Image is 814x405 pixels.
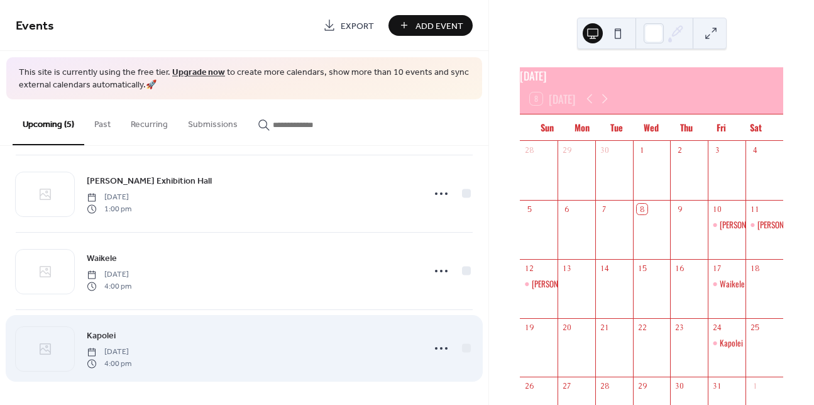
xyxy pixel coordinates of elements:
[19,67,470,91] span: This site is currently using the free tier. to create more calendars, show more than 10 events an...
[87,280,131,292] span: 4:00 pm
[314,15,383,36] a: Export
[87,328,116,343] a: Kapolei
[708,278,745,289] div: Waikele
[87,330,116,343] span: Kapolei
[561,145,572,155] div: 29
[750,322,761,333] div: 25
[388,15,473,36] button: Add Event
[415,19,463,33] span: Add Event
[520,67,783,84] div: [DATE]
[750,381,761,392] div: 1
[637,263,647,274] div: 15
[637,322,647,333] div: 22
[750,263,761,274] div: 18
[561,263,572,274] div: 13
[599,145,610,155] div: 30
[561,204,572,214] div: 6
[712,263,723,274] div: 17
[16,14,54,38] span: Events
[561,381,572,392] div: 27
[674,204,685,214] div: 9
[599,322,610,333] div: 21
[524,381,535,392] div: 26
[520,278,558,289] div: Blaisdell Exhibition Hall
[178,99,248,144] button: Submissions
[712,381,723,392] div: 31
[637,145,647,155] div: 1
[708,337,745,348] div: Kapolei
[87,358,131,369] span: 4:00 pm
[739,114,773,140] div: Sat
[712,204,723,214] div: 10
[637,381,647,392] div: 29
[634,114,669,140] div: Wed
[712,145,723,155] div: 3
[637,204,647,214] div: 8
[87,347,131,358] span: [DATE]
[745,219,783,230] div: Blaisdell Exhibition Hall
[599,204,610,214] div: 7
[172,64,225,81] a: Upgrade now
[720,219,814,230] div: [PERSON_NAME] Exhibition Hall
[530,114,564,140] div: Sun
[87,203,131,214] span: 1:00 pm
[708,219,745,230] div: Blaisdell Exhibition Hall
[674,381,685,392] div: 30
[524,263,535,274] div: 12
[532,278,626,289] div: [PERSON_NAME] Exhibition Hall
[674,322,685,333] div: 23
[564,114,599,140] div: Mon
[720,337,743,348] div: Kapolei
[561,322,572,333] div: 20
[599,263,610,274] div: 14
[712,322,723,333] div: 24
[87,252,117,265] span: Waikele
[524,204,535,214] div: 5
[87,192,131,203] span: [DATE]
[750,204,761,214] div: 11
[669,114,703,140] div: Thu
[121,99,178,144] button: Recurring
[13,99,84,145] button: Upcoming (5)
[600,114,634,140] div: Tue
[84,99,121,144] button: Past
[524,145,535,155] div: 28
[87,269,131,280] span: [DATE]
[524,322,535,333] div: 19
[674,263,685,274] div: 16
[341,19,374,33] span: Export
[87,174,212,188] a: [PERSON_NAME] Exhibition Hall
[87,175,212,188] span: [PERSON_NAME] Exhibition Hall
[703,114,738,140] div: Fri
[87,251,117,265] a: Waikele
[720,278,745,289] div: Waikele
[599,381,610,392] div: 28
[750,145,761,155] div: 4
[674,145,685,155] div: 2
